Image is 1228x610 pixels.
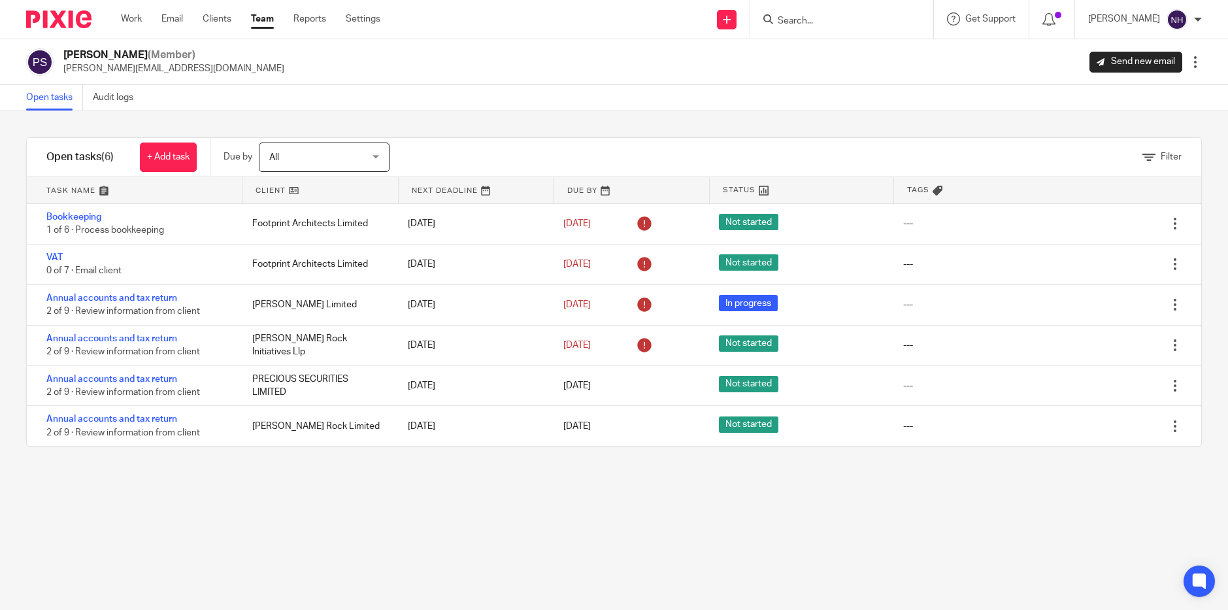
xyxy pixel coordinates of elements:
[563,260,591,269] span: [DATE]
[719,416,778,433] span: Not started
[723,184,755,195] span: Status
[563,219,591,228] span: [DATE]
[395,211,550,237] div: [DATE]
[395,413,550,439] div: [DATE]
[148,50,195,60] span: (Member)
[903,217,913,230] div: ---
[251,12,274,25] a: Team
[907,184,929,195] span: Tags
[239,326,395,365] div: [PERSON_NAME] Rock Initiatives Llp
[121,12,142,25] a: Work
[346,12,380,25] a: Settings
[203,12,231,25] a: Clients
[46,334,177,343] a: Annual accounts and tax return
[1167,9,1187,30] img: svg%3E
[26,10,91,28] img: Pixie
[563,381,591,390] span: [DATE]
[46,266,122,275] span: 0 of 7 · Email client
[563,422,591,431] span: [DATE]
[269,153,279,162] span: All
[965,14,1016,24] span: Get Support
[46,150,114,164] h1: Open tasks
[719,335,778,352] span: Not started
[395,332,550,358] div: [DATE]
[903,379,913,392] div: ---
[1089,52,1182,73] a: Send new email
[719,376,778,392] span: Not started
[903,258,913,271] div: ---
[719,254,778,271] span: Not started
[776,16,894,27] input: Search
[395,292,550,318] div: [DATE]
[46,307,200,316] span: 2 of 9 · Review information from client
[395,251,550,277] div: [DATE]
[46,375,177,384] a: Annual accounts and tax return
[26,48,54,76] img: svg%3E
[63,62,284,75] p: [PERSON_NAME][EMAIL_ADDRESS][DOMAIN_NAME]
[1088,12,1160,25] p: [PERSON_NAME]
[239,366,395,406] div: PRECIOUS SECURITIES LIMITED
[239,211,395,237] div: Footprint Architects Limited
[101,152,114,162] span: (6)
[395,373,550,399] div: [DATE]
[293,12,326,25] a: Reports
[46,415,177,424] a: Annual accounts and tax return
[46,294,177,303] a: Annual accounts and tax return
[46,428,200,437] span: 2 of 9 · Review information from client
[140,143,197,172] a: + Add task
[903,420,913,433] div: ---
[719,295,778,311] span: In progress
[903,298,913,311] div: ---
[563,300,591,309] span: [DATE]
[46,226,164,235] span: 1 of 6 · Process bookkeeping
[239,413,395,439] div: [PERSON_NAME] Rock Limited
[63,48,284,62] h2: [PERSON_NAME]
[93,85,143,110] a: Audit logs
[239,292,395,318] div: [PERSON_NAME] Limited
[26,85,83,110] a: Open tasks
[239,251,395,277] div: Footprint Architects Limited
[161,12,183,25] a: Email
[1161,152,1182,161] span: Filter
[563,341,591,350] span: [DATE]
[46,212,101,222] a: Bookkeeping
[903,339,913,352] div: ---
[224,150,252,163] p: Due by
[719,214,778,230] span: Not started
[46,253,63,262] a: VAT
[46,347,200,356] span: 2 of 9 · Review information from client
[46,388,200,397] span: 2 of 9 · Review information from client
